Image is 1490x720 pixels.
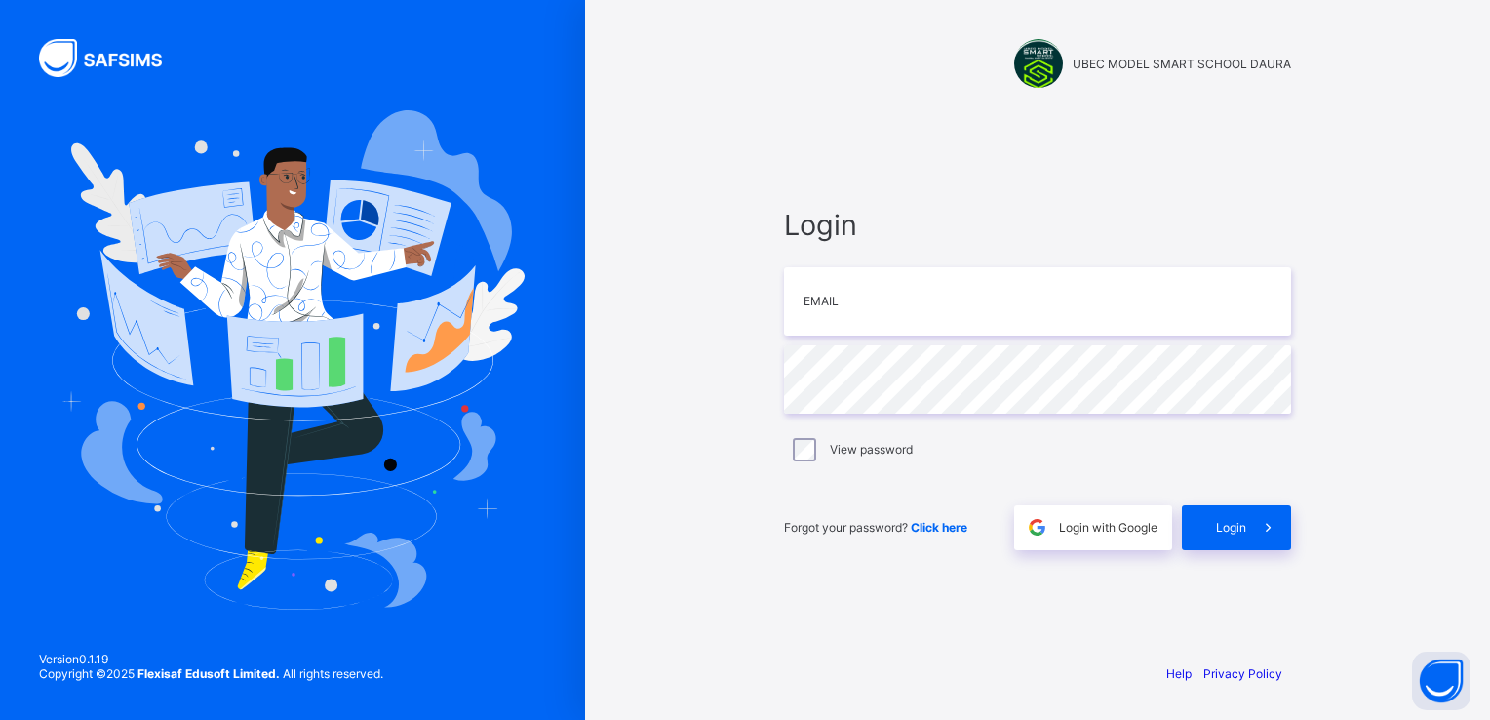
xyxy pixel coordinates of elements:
a: Help [1166,666,1192,681]
span: Version 0.1.19 [39,652,383,666]
button: Open asap [1412,652,1470,710]
span: Login [1216,520,1246,535]
span: Login with Google [1059,520,1157,535]
span: UBEC MODEL SMART SCHOOL DAURA [1073,57,1291,71]
img: Hero Image [60,110,525,610]
a: Privacy Policy [1203,666,1282,681]
span: Login [784,208,1291,242]
span: Copyright © 2025 All rights reserved. [39,666,383,681]
span: Forgot your password? [784,520,967,535]
img: google.396cfc9801f0270233282035f929180a.svg [1026,516,1048,539]
label: View password [830,442,913,457]
strong: Flexisaf Edusoft Limited. [137,666,280,681]
img: SAFSIMS Logo [39,39,185,77]
a: Click here [911,520,967,535]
